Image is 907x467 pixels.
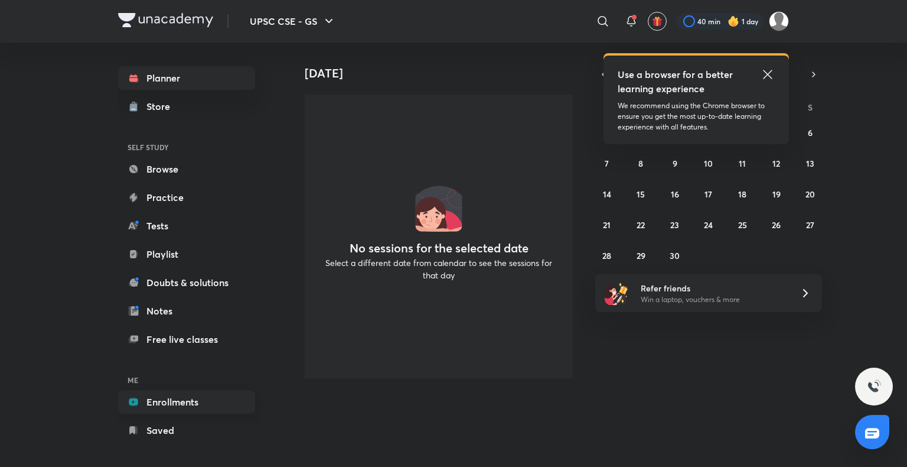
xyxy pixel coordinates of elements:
[637,219,645,231] abbr: September 22, 2025
[699,154,718,173] button: September 10, 2025
[665,184,684,203] button: September 16, 2025
[618,67,735,96] h5: Use a browser for a better learning experience
[652,16,663,27] img: avatar
[665,154,684,173] button: September 9, 2025
[118,157,255,181] a: Browse
[733,154,752,173] button: September 11, 2025
[350,241,528,255] h4: No sessions for the selected date
[772,219,781,231] abbr: September 26, 2025
[631,215,650,234] button: September 22, 2025
[772,189,781,200] abbr: September 19, 2025
[738,189,746,200] abbr: September 18, 2025
[801,154,820,173] button: September 13, 2025
[319,257,559,281] p: Select a different date from calendar to see the sessions for that day
[665,246,684,265] button: September 30, 2025
[704,219,713,231] abbr: September 24, 2025
[603,189,611,200] abbr: September 14, 2025
[305,66,582,80] h4: [DATE]
[603,219,611,231] abbr: September 21, 2025
[598,246,616,265] button: September 28, 2025
[118,13,213,30] a: Company Logo
[118,137,255,157] h6: SELF STUDY
[767,184,786,203] button: September 19, 2025
[867,380,881,394] img: ttu
[118,390,255,414] a: Enrollments
[808,102,813,113] abbr: Saturday
[767,215,786,234] button: September 26, 2025
[727,15,739,27] img: streak
[704,158,713,169] abbr: September 10, 2025
[118,299,255,323] a: Notes
[767,154,786,173] button: September 12, 2025
[118,271,255,294] a: Doubts & solutions
[733,184,752,203] button: September 18, 2025
[738,219,747,231] abbr: September 25, 2025
[673,158,677,169] abbr: September 9, 2025
[598,215,616,234] button: September 21, 2025
[699,184,718,203] button: September 17, 2025
[699,215,718,234] button: September 24, 2025
[605,158,609,169] abbr: September 7, 2025
[665,215,684,234] button: September 23, 2025
[118,186,255,209] a: Practice
[631,246,650,265] button: September 29, 2025
[769,11,789,31] img: Abhijeet Srivastav
[801,184,820,203] button: September 20, 2025
[670,250,680,261] abbr: September 30, 2025
[118,13,213,27] img: Company Logo
[618,100,775,132] p: We recommend using the Chrome browser to ensure you get the most up-to-date learning experience w...
[733,215,752,234] button: September 25, 2025
[605,281,628,305] img: referral
[118,419,255,442] a: Saved
[641,282,786,294] h6: Refer friends
[801,123,820,142] button: September 6, 2025
[671,189,679,200] abbr: September 16, 2025
[631,154,650,173] button: September 8, 2025
[118,327,255,351] a: Free live classes
[808,127,813,138] abbr: September 6, 2025
[801,215,820,234] button: September 27, 2025
[648,12,667,31] button: avatar
[805,189,815,200] abbr: September 20, 2025
[118,214,255,238] a: Tests
[243,9,343,33] button: UPSC CSE - GS
[598,184,616,203] button: September 14, 2025
[806,219,814,231] abbr: September 27, 2025
[670,219,679,231] abbr: September 23, 2025
[118,370,255,390] h6: ME
[637,189,645,200] abbr: September 15, 2025
[598,154,616,173] button: September 7, 2025
[146,99,177,113] div: Store
[637,250,645,261] abbr: September 29, 2025
[415,184,462,232] img: No events
[739,158,746,169] abbr: September 11, 2025
[631,184,650,203] button: September 15, 2025
[602,250,611,261] abbr: September 28, 2025
[704,189,712,200] abbr: September 17, 2025
[118,66,255,90] a: Planner
[806,158,814,169] abbr: September 13, 2025
[118,242,255,266] a: Playlist
[772,158,780,169] abbr: September 12, 2025
[118,95,255,118] a: Store
[638,158,643,169] abbr: September 8, 2025
[641,294,786,305] p: Win a laptop, vouchers & more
